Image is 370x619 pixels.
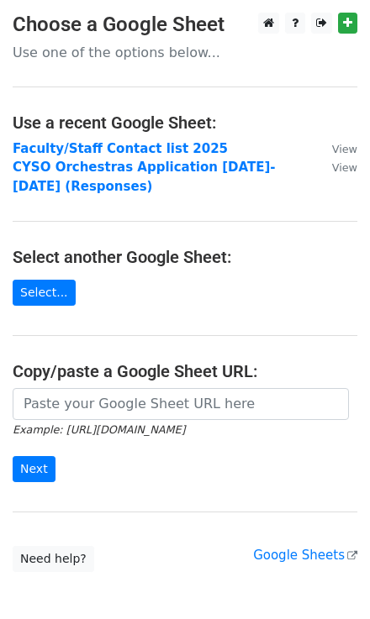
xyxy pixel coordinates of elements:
[315,141,357,156] a: View
[13,113,357,133] h4: Use a recent Google Sheet:
[13,456,55,482] input: Next
[332,143,357,155] small: View
[315,160,357,175] a: View
[332,161,357,174] small: View
[13,546,94,572] a: Need help?
[13,423,185,436] small: Example: [URL][DOMAIN_NAME]
[13,44,357,61] p: Use one of the options below...
[253,548,357,563] a: Google Sheets
[13,13,357,37] h3: Choose a Google Sheet
[13,141,228,156] a: Faculty/Staff Contact list 2025
[13,247,357,267] h4: Select another Google Sheet:
[13,361,357,381] h4: Copy/paste a Google Sheet URL:
[13,160,276,194] a: CYSO Orchestras Application [DATE]-[DATE] (Responses)
[13,280,76,306] a: Select...
[13,388,349,420] input: Paste your Google Sheet URL here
